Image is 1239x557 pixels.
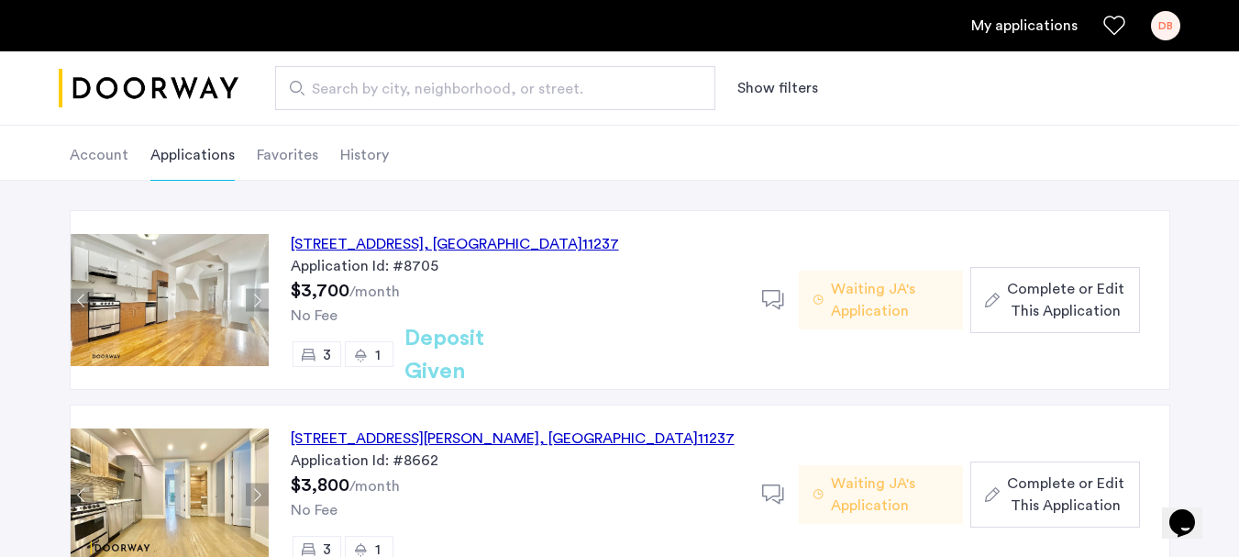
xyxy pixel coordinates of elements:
iframe: chat widget [1162,484,1221,539]
span: 3 [323,542,331,557]
button: Previous apartment [71,289,94,312]
button: button [970,462,1139,528]
img: Apartment photo [71,234,269,366]
span: Waiting JA's Application [831,473,948,517]
span: 1 [375,348,381,362]
div: DB [1151,11,1180,40]
div: Application Id: #8705 [291,255,740,277]
button: button [970,267,1139,333]
span: 1 [375,542,381,557]
span: 3 [323,348,331,362]
a: Cazamio logo [59,54,238,123]
span: No Fee [291,308,337,323]
li: History [340,129,389,181]
span: Complete or Edit This Application [1007,473,1124,517]
img: logo [59,54,238,123]
div: Application Id: #8662 [291,450,740,472]
button: Show or hide filters [737,77,818,99]
span: Search by city, neighborhood, or street. [312,78,664,100]
li: Favorites [257,129,318,181]
span: Waiting JA's Application [831,278,948,322]
span: , [GEOGRAPHIC_DATA] [424,237,582,251]
span: Complete or Edit This Application [1007,278,1124,322]
li: Account [70,129,128,181]
span: $3,700 [291,282,349,300]
a: Favorites [1103,15,1125,37]
sub: /month [349,284,400,299]
a: My application [971,15,1078,37]
button: Previous apartment [71,484,94,507]
h2: Deposit Given [404,322,550,388]
button: Next apartment [246,289,269,312]
li: Applications [150,129,235,181]
sub: /month [349,479,400,494]
input: Apartment Search [275,66,715,110]
span: $3,800 [291,476,349,495]
button: Next apartment [246,484,269,507]
div: [STREET_ADDRESS] 11237 [291,233,619,255]
div: [STREET_ADDRESS][PERSON_NAME] 11237 [291,428,735,450]
span: , [GEOGRAPHIC_DATA] [539,431,698,446]
span: No Fee [291,503,337,518]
